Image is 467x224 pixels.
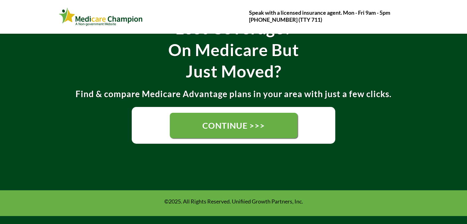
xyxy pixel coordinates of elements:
[186,61,282,81] strong: Just Moved?
[249,9,390,16] strong: Speak with a licensed insurance agent. Mon - Fri 9am - 5pm
[76,89,391,99] strong: Find & compare Medicare Advantage plans in your area with just a few clicks.
[168,40,299,60] strong: On Medicare But
[202,120,265,131] span: CONTINUE >>>
[249,16,322,23] strong: [PHONE_NUMBER] (TTY 711)
[170,113,298,138] a: CONTINUE >>>
[59,6,143,27] img: Webinar
[60,198,407,205] p: ©2025. All Rights Reserved. Unifiied Growth Partners, Inc.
